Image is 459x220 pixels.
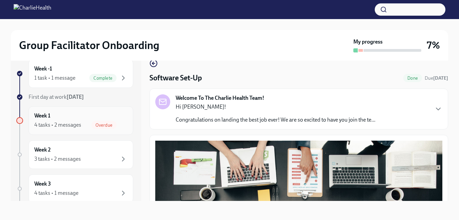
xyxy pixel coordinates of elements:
span: Complete [89,76,117,81]
strong: My progress [353,38,383,46]
img: CharlieHealth [14,4,51,15]
span: Overdue [91,123,117,128]
div: 1 task • 1 message [34,74,75,82]
div: 4 tasks • 2 messages [34,121,81,129]
p: Hi [PERSON_NAME]! [176,103,375,111]
a: Week 34 tasks • 1 message [16,174,133,203]
span: Due [425,75,448,81]
h2: Group Facilitator Onboarding [19,38,159,52]
a: Week 23 tasks • 2 messages [16,140,133,169]
strong: Welcome To The Charlie Health Team! [176,94,264,102]
a: Week 14 tasks • 2 messagesOverdue [16,106,133,135]
h6: Week 1 [34,112,50,120]
span: August 19th, 2025 09:00 [425,75,448,81]
div: 4 tasks • 1 message [34,189,78,197]
a: First day at work[DATE] [16,93,133,101]
h4: Software Set-Up [149,73,202,83]
strong: [DATE] [433,75,448,81]
div: 3 tasks • 2 messages [34,155,81,163]
a: Week -11 task • 1 messageComplete [16,59,133,88]
span: Done [403,76,422,81]
h6: Week 2 [34,146,51,154]
span: First day at work [29,94,84,100]
p: Congratulations on landing the best job ever! We are so excited to have you join the te... [176,116,375,124]
strong: [DATE] [67,94,84,100]
h6: Week -1 [34,65,52,73]
h3: 7% [427,39,440,51]
h6: Week 3 [34,180,51,188]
